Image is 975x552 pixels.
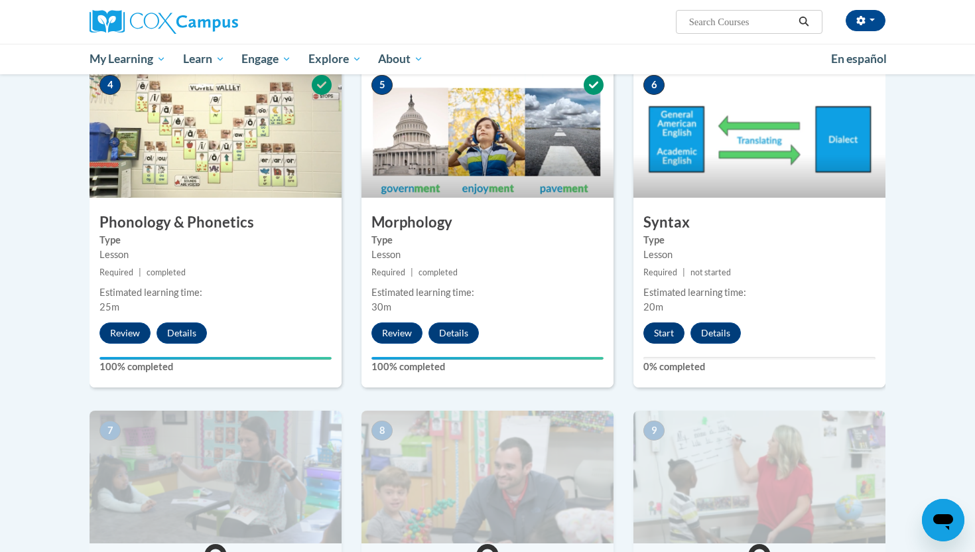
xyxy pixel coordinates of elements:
[308,51,361,67] span: Explore
[690,322,741,344] button: Details
[371,322,422,344] button: Review
[643,421,665,441] span: 9
[81,44,174,74] a: My Learning
[688,14,794,30] input: Search Courses
[371,285,604,300] div: Estimated learning time:
[99,360,332,374] label: 100% completed
[99,357,332,360] div: Your progress
[90,212,342,233] h3: Phonology & Phonetics
[233,44,300,74] a: Engage
[371,267,405,277] span: Required
[371,360,604,374] label: 100% completed
[682,267,685,277] span: |
[643,75,665,95] span: 6
[183,51,225,67] span: Learn
[90,65,342,198] img: Course Image
[633,65,885,198] img: Course Image
[371,233,604,247] label: Type
[157,322,207,344] button: Details
[99,247,332,262] div: Lesson
[99,75,121,95] span: 4
[90,411,342,543] img: Course Image
[99,421,121,441] span: 7
[361,212,614,233] h3: Morphology
[822,45,895,73] a: En español
[419,267,458,277] span: completed
[428,322,479,344] button: Details
[90,10,342,34] a: Cox Campus
[70,44,905,74] div: Main menu
[90,10,238,34] img: Cox Campus
[371,301,391,312] span: 30m
[643,247,876,262] div: Lesson
[643,360,876,374] label: 0% completed
[371,357,604,360] div: Your progress
[633,411,885,543] img: Course Image
[643,301,663,312] span: 20m
[361,65,614,198] img: Course Image
[690,267,731,277] span: not started
[300,44,370,74] a: Explore
[371,75,393,95] span: 5
[99,322,151,344] button: Review
[147,267,186,277] span: completed
[99,285,332,300] div: Estimated learning time:
[831,52,887,66] span: En español
[139,267,141,277] span: |
[174,44,233,74] a: Learn
[643,233,876,247] label: Type
[643,322,684,344] button: Start
[643,285,876,300] div: Estimated learning time:
[99,233,332,247] label: Type
[371,247,604,262] div: Lesson
[371,421,393,441] span: 8
[361,411,614,543] img: Course Image
[922,499,964,541] iframe: Button to launch messaging window
[370,44,432,74] a: About
[99,267,133,277] span: Required
[643,267,677,277] span: Required
[378,51,423,67] span: About
[241,51,291,67] span: Engage
[411,267,413,277] span: |
[99,301,119,312] span: 25m
[794,14,814,30] button: Search
[846,10,885,31] button: Account Settings
[90,51,166,67] span: My Learning
[633,212,885,233] h3: Syntax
